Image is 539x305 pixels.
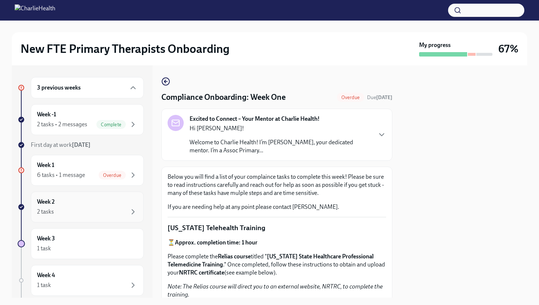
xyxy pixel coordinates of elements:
[18,141,144,149] a: First day at work[DATE]
[218,253,251,260] strong: Relias course
[37,235,55,243] h6: Week 3
[168,173,386,197] p: Below you will find a list of your complaince tasks to complete this week! Please be sure to read...
[168,283,383,298] em: Note: The Relias course will direct you to an external website, NRTRC, to complete the training.
[72,141,91,148] strong: [DATE]
[18,228,144,259] a: Week 31 task
[15,4,55,16] img: CharlieHealth
[31,77,144,98] div: 3 previous weeks
[37,198,55,206] h6: Week 2
[37,208,54,216] div: 2 tasks
[168,253,374,268] strong: [US_STATE] State Healthcare Professional Telemedicine Training
[37,271,55,279] h6: Week 4
[337,95,364,100] span: Overdue
[99,173,126,178] span: Overdue
[37,161,54,169] h6: Week 1
[190,115,320,123] strong: Excited to Connect – Your Mentor at Charlie Health!
[367,94,392,101] span: Due
[168,223,386,233] p: [US_STATE] Telehealth Training
[31,141,91,148] span: First day at work
[18,192,144,222] a: Week 22 tasks
[37,110,56,119] h6: Week -1
[175,239,257,246] strong: Approx. completion time: 1 hour
[21,41,230,56] h2: New FTE Primary Therapists Onboarding
[18,104,144,135] a: Week -12 tasks • 2 messagesComplete
[419,41,451,49] strong: My progress
[37,84,81,92] h6: 3 previous weeks
[367,94,392,101] span: August 24th, 2025 07:00
[168,253,386,277] p: Please complete the titled " ." Once completed, follow these instructions to obtain and upload yo...
[190,124,371,132] p: Hi [PERSON_NAME]!
[161,92,286,103] h4: Compliance Onboarding: Week One
[190,138,371,155] p: Welcome to Charlie Health! I’m [PERSON_NAME], your dedicated mentor. I’m a Assoc Primary...
[168,203,386,211] p: If you are needing help at any point please contact [PERSON_NAME].
[37,244,51,253] div: 1 task
[37,281,51,289] div: 1 task
[168,239,386,247] p: ⏳
[37,171,85,179] div: 6 tasks • 1 message
[376,94,392,101] strong: [DATE]
[18,265,144,296] a: Week 41 task
[498,42,518,55] h3: 67%
[18,155,144,186] a: Week 16 tasks • 1 messageOverdue
[37,120,87,128] div: 2 tasks • 2 messages
[179,269,224,276] strong: NRTRC certificate
[96,122,126,127] span: Complete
